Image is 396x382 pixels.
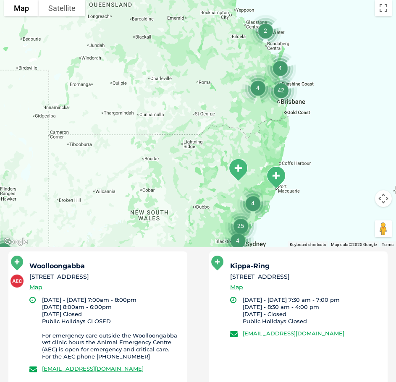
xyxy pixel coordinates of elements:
div: 4 [261,49,299,87]
div: 2 [185,243,224,282]
span: Map data ©2025 Google [331,242,377,247]
a: [EMAIL_ADDRESS][DOMAIN_NAME] [42,365,144,372]
li: [STREET_ADDRESS] [230,272,380,281]
div: 2 [246,11,285,50]
button: Keyboard shortcuts [290,242,326,248]
li: [DATE] - [DATE] 7:00am - 8:00pm [DATE] 8:00am - 6:00pm [DATE] Closed Public Holidays CLOSED For e... [42,296,180,360]
div: 25 [221,207,260,245]
a: Map [29,283,42,292]
a: Map [230,283,243,292]
div: 4 [233,184,272,222]
a: [EMAIL_ADDRESS][DOMAIN_NAME] [243,330,344,337]
div: 4 [218,221,257,260]
div: South Tamworth [224,155,252,185]
a: Open this area in Google Maps (opens a new window) [2,236,30,247]
a: Terms [382,242,393,247]
button: Drag Pegman onto the map to open Street View [375,220,392,237]
img: Google [2,236,30,247]
li: [STREET_ADDRESS] [29,272,180,281]
div: 4 [239,68,277,107]
div: Port Macquarie [262,162,290,192]
h5: Woolloongabba [29,263,180,269]
h5: Kippa-Ring [230,263,380,269]
div: 42 [262,71,300,110]
button: Map camera controls [375,190,392,207]
li: [DATE] - [DATE] 7:30 am - 7:00 pm [DATE] - 8:30 am - 4:00 pm [DATE] - Closed Public Holidays Closed [243,296,380,325]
